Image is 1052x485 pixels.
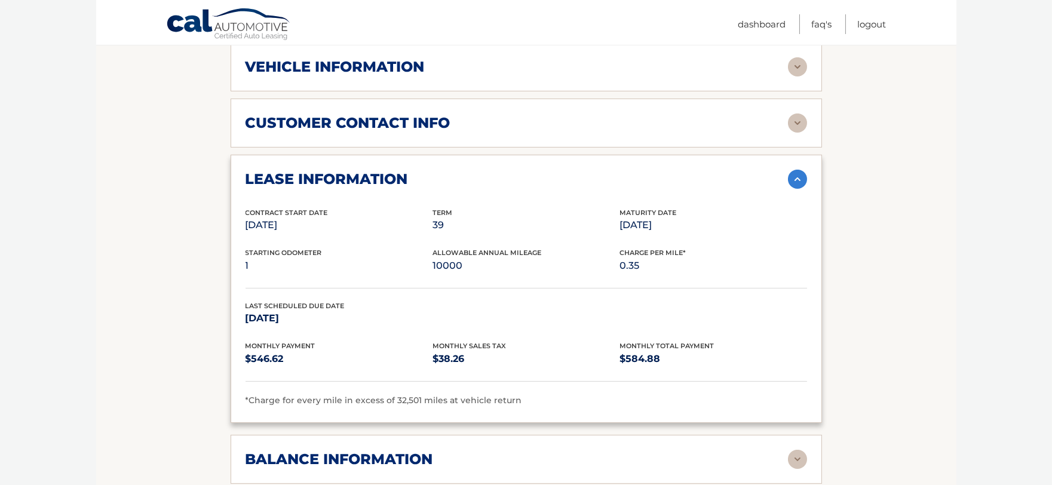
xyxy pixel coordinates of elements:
p: 1 [246,257,433,274]
p: [DATE] [246,217,433,234]
span: Monthly Sales Tax [433,342,506,350]
span: Monthly Payment [246,342,315,350]
h2: lease information [246,170,408,188]
h2: vehicle information [246,58,425,76]
p: $38.26 [433,351,619,367]
span: Charge Per Mile* [619,248,686,257]
p: $584.88 [619,351,806,367]
span: *Charge for every mile in excess of 32,501 miles at vehicle return [246,395,522,406]
span: Maturity Date [619,208,676,217]
a: FAQ's [812,14,832,34]
p: [DATE] [246,310,433,327]
h2: balance information [246,450,433,468]
span: Term [433,208,452,217]
h2: customer contact info [246,114,450,132]
span: Starting Odometer [246,248,322,257]
span: Contract Start Date [246,208,328,217]
img: accordion-rest.svg [788,450,807,469]
p: 10000 [433,257,619,274]
img: accordion-active.svg [788,170,807,189]
a: Logout [858,14,887,34]
img: accordion-rest.svg [788,57,807,76]
a: Dashboard [738,14,786,34]
a: Cal Automotive [166,8,292,42]
span: Last Scheduled Due Date [246,302,345,310]
p: 0.35 [619,257,806,274]
p: 39 [433,217,619,234]
p: [DATE] [619,217,806,234]
img: accordion-rest.svg [788,113,807,133]
span: Monthly Total Payment [619,342,714,350]
p: $546.62 [246,351,433,367]
span: Allowable Annual Mileage [433,248,541,257]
